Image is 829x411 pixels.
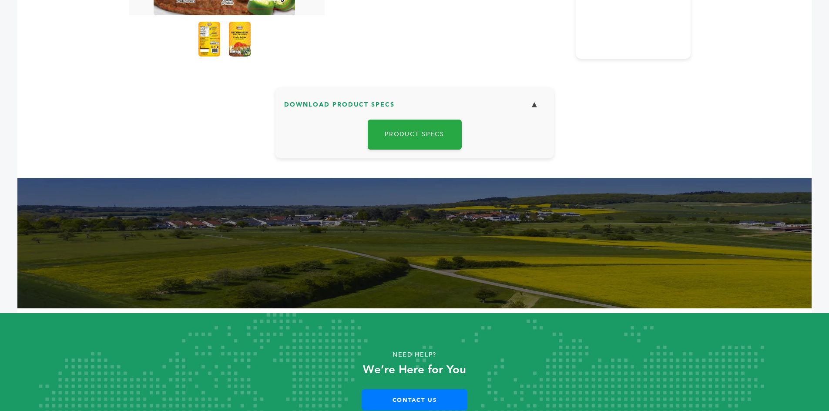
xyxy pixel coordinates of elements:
[198,22,220,57] img: San Miguel Refried Bayo Beans With Jalapeno Pouch 227 Gr 24 units per case 227 g Nutrition Info
[362,389,467,411] a: Contact Us
[17,178,812,308] img: banner%20san%20miguel_2.png
[524,96,545,114] button: ▼
[363,362,466,378] strong: We’re Here for You
[368,120,462,150] a: Product Specs
[229,22,251,57] img: San Miguel Refried Bayo Beans With Jalapeno Pouch 227 Gr 24 units per case 227 g
[284,96,545,121] h3: Download Product Specs
[41,348,788,361] p: Need Help?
